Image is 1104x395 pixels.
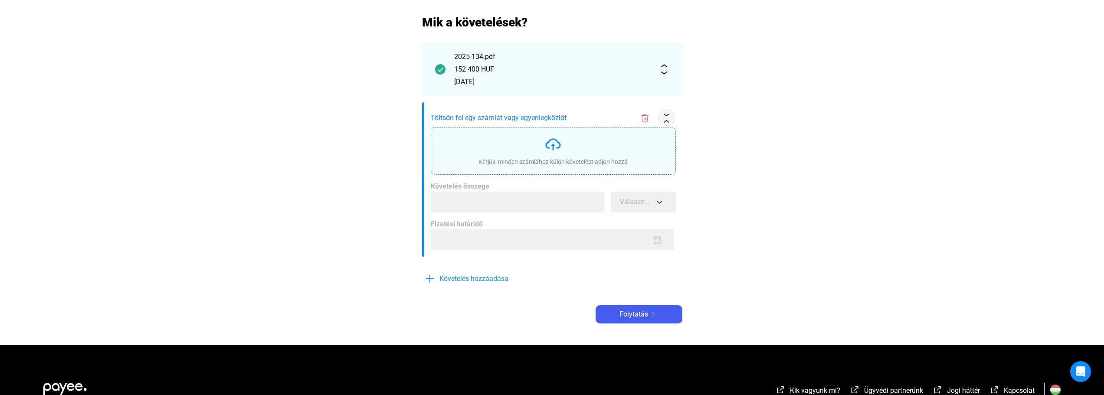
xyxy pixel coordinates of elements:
img: external-link-white [933,385,943,394]
span: Folytatás [619,309,648,320]
span: Fizetési határidő [431,220,483,228]
button: trash-red [636,109,654,127]
img: expand [659,64,669,75]
span: Töltsön fel egy számlát vagy egyenlegközlőt [431,113,632,123]
button: Folytatásarrow-right-white [596,305,682,323]
img: checkmark-darker-green-circle [435,64,446,75]
button: Válassz... [611,192,676,212]
img: arrow-right-white [648,312,658,317]
img: external-link-white [989,385,1000,394]
img: collapse [662,114,671,123]
button: collapse [658,109,676,127]
span: Ügyvédi partnerünk [864,386,923,395]
img: plus-blue [425,274,435,284]
div: Kérjük, minden számlához külön követelést adjon hozzá [478,157,628,166]
span: Követelés összege [431,182,489,190]
span: Válassz... [620,198,649,206]
h2: Mik a követelések? [422,15,682,30]
span: Jogi háttér [947,386,980,395]
div: Open Intercom Messenger [1070,361,1091,382]
img: external-link-white [776,385,786,394]
img: HU.svg [1050,385,1061,395]
div: 2025-134.pdf [454,52,650,62]
div: 152 400 HUF [454,64,650,75]
span: Követelés hozzáadása [439,274,508,284]
img: upload-cloud [544,136,562,153]
span: Kapcsolat [1004,386,1035,395]
button: plus-blueKövetelés hozzáadása [422,270,552,288]
img: trash-red [640,114,649,123]
span: Kik vagyunk mi? [790,386,840,395]
img: external-link-white [850,385,860,394]
div: [DATE] [454,77,650,87]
